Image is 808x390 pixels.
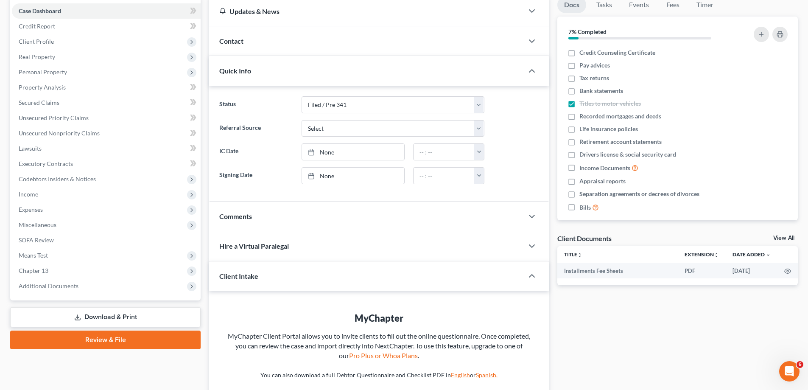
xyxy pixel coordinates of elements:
[219,37,243,45] span: Contact
[226,371,532,379] p: You can also download a full Debtor Questionnaire and Checklist PDF in or
[579,203,591,212] span: Bills
[10,331,201,349] a: Review & File
[579,74,609,82] span: Tax returns
[215,120,297,137] label: Referral Source
[797,361,803,368] span: 6
[12,233,201,248] a: SOFA Review
[219,67,251,75] span: Quick Info
[568,28,607,35] strong: 7% Completed
[215,167,297,184] label: Signing Date
[12,80,201,95] a: Property Analysis
[349,351,418,359] a: Pro Plus or Whoa Plans
[579,112,661,121] span: Recorded mortgages and deeds
[219,272,258,280] span: Client Intake
[215,143,297,160] label: IC Date
[19,236,54,244] span: SOFA Review
[714,253,719,258] i: unfold_more
[226,311,532,325] div: MyChapter
[19,221,56,228] span: Miscellaneous
[414,144,475,160] input: -- : --
[19,129,100,137] span: Unsecured Nonpriority Claims
[19,252,48,259] span: Means Test
[19,53,55,60] span: Real Property
[19,114,89,121] span: Unsecured Priority Claims
[219,212,252,220] span: Comments
[228,332,530,359] span: MyChapter Client Portal allows you to invite clients to fill out the online questionnaire. Once c...
[579,150,676,159] span: Drivers license & social security card
[302,144,404,160] a: None
[579,61,610,70] span: Pay advices
[579,125,638,133] span: Life insurance policies
[19,99,59,106] span: Secured Claims
[579,164,630,172] span: Income Documents
[19,68,67,76] span: Personal Property
[12,156,201,171] a: Executory Contracts
[579,87,623,95] span: Bank statements
[451,371,470,379] a: English
[414,168,475,184] input: -- : --
[219,242,289,250] span: Hire a Virtual Paralegal
[215,96,297,113] label: Status
[19,191,38,198] span: Income
[579,190,699,198] span: Separation agreements or decrees of divorces
[12,110,201,126] a: Unsecured Priority Claims
[219,7,513,16] div: Updates & News
[685,251,719,258] a: Extensionunfold_more
[19,7,61,14] span: Case Dashboard
[564,251,582,258] a: Titleunfold_more
[19,282,78,289] span: Additional Documents
[766,253,771,258] i: expand_more
[19,22,55,30] span: Credit Report
[733,251,771,258] a: Date Added expand_more
[579,137,662,146] span: Retirement account statements
[12,141,201,156] a: Lawsuits
[12,3,201,19] a: Case Dashboard
[19,175,96,182] span: Codebtors Insiders & Notices
[773,235,794,241] a: View All
[678,263,726,278] td: PDF
[779,361,800,382] iframe: Intercom live chat
[19,206,43,213] span: Expenses
[19,84,66,91] span: Property Analysis
[19,267,48,274] span: Chapter 13
[579,99,641,108] span: Titles to motor vehicles
[476,371,498,379] a: Spanish.
[726,263,777,278] td: [DATE]
[19,160,73,167] span: Executory Contracts
[10,307,201,327] a: Download & Print
[579,177,626,185] span: Appraisal reports
[12,95,201,110] a: Secured Claims
[557,263,678,278] td: Installments Fee Sheets
[12,19,201,34] a: Credit Report
[19,38,54,45] span: Client Profile
[302,168,404,184] a: None
[577,253,582,258] i: unfold_more
[579,48,655,57] span: Credit Counseling Certificate
[19,145,42,152] span: Lawsuits
[12,126,201,141] a: Unsecured Nonpriority Claims
[557,234,612,243] div: Client Documents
